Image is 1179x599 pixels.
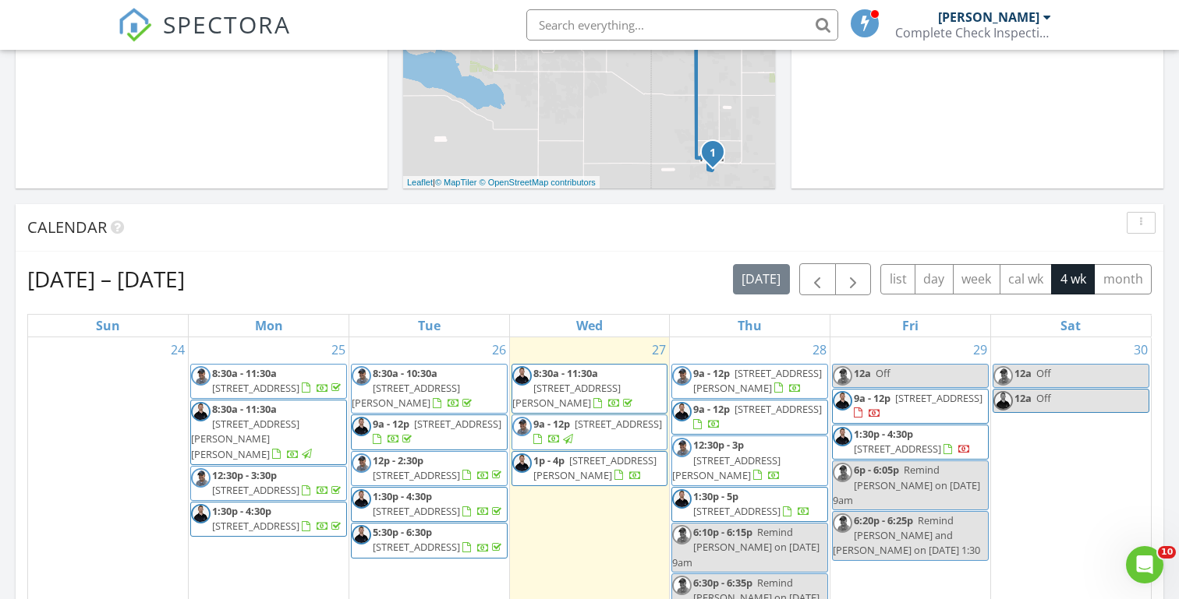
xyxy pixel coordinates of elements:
[403,176,600,189] div: |
[854,427,913,441] span: 1:30p - 4:30p
[854,427,971,456] a: 1:30p - 4:30p [STREET_ADDRESS]
[672,576,692,595] img: michael_hasson_boise_id_home_inspector.jpg
[212,366,344,395] a: 8:30a - 11:30a [STREET_ADDRESS]
[27,263,185,294] h2: [DATE] – [DATE]
[190,364,347,399] a: 8:30a - 11:30a [STREET_ADDRESS]
[993,366,1013,386] img: michael_hasson_boise_id_home_inspector.jpg
[373,540,460,554] span: [STREET_ADDRESS]
[1094,264,1152,294] button: month
[693,402,730,416] span: 9a - 12p
[833,463,980,506] span: Remind [PERSON_NAME] on [DATE] 9am
[190,502,347,537] a: 1:30p - 4:30p [STREET_ADDRESS]
[1036,366,1051,380] span: Off
[672,525,820,569] span: Remind [PERSON_NAME] on [DATE] 9am
[1014,366,1032,380] span: 12a
[351,451,508,486] a: 12p - 2:30p [STREET_ADDRESS]
[191,402,211,421] img: steve_complete_check_3.jpg
[352,366,475,410] a: 8:30a - 10:30a [STREET_ADDRESS][PERSON_NAME]
[373,504,460,518] span: [STREET_ADDRESS]
[854,442,941,456] span: [STREET_ADDRESS]
[833,463,852,482] img: michael_hasson_boise_id_home_inspector.jpg
[710,148,716,159] i: 1
[415,315,444,336] a: Tuesday
[512,366,636,410] a: 8:30a - 11:30a [STREET_ADDRESS][PERSON_NAME]
[993,391,1013,410] img: steve_complete_check_3.jpg
[212,381,299,395] span: [STREET_ADDRESS]
[373,489,432,503] span: 1:30p - 4:30p
[212,468,344,497] a: 12:30p - 3:30p [STREET_ADDRESS]
[693,402,822,431] a: 9a - 12p [STREET_ADDRESS]
[854,391,982,420] a: 9a - 12p [STREET_ADDRESS]
[895,391,982,405] span: [STREET_ADDRESS]
[212,468,277,482] span: 12:30p - 3:30p
[373,366,437,380] span: 8:30a - 10:30a
[573,315,606,336] a: Wednesday
[854,463,899,477] span: 6p - 6:05p
[118,8,152,42] img: The Best Home Inspection Software - Spectora
[575,417,662,431] span: [STREET_ADDRESS]
[212,402,277,416] span: 8:30a - 11:30a
[1126,546,1163,583] iframe: Intercom live chat
[1036,391,1051,405] span: Off
[895,25,1051,41] div: Complete Check Inspections, LLC
[693,576,752,590] span: 6:30p - 6:35p
[833,366,852,386] img: michael_hasson_boise_id_home_inspector.jpg
[693,366,822,395] span: [STREET_ADDRESS][PERSON_NAME]
[833,391,852,410] img: steve_complete_check_3.jpg
[352,525,371,544] img: steve_complete_check_3.jpg
[512,414,668,449] a: 9a - 12p [STREET_ADDRESS]
[672,438,781,481] a: 12:30p - 3p [STREET_ADDRESS][PERSON_NAME]
[854,513,913,527] span: 6:20p - 6:25p
[352,381,460,410] span: [STREET_ADDRESS][PERSON_NAME]
[832,389,989,424] a: 9a - 12p [STREET_ADDRESS]
[733,264,790,294] button: [DATE]
[512,451,668,486] a: 1p - 4p [STREET_ADDRESS][PERSON_NAME]
[672,438,692,457] img: michael_hasson_boise_id_home_inspector.jpg
[735,402,822,416] span: [STREET_ADDRESS]
[671,364,828,399] a: 9a - 12p [STREET_ADDRESS][PERSON_NAME]
[672,489,692,509] img: steve_complete_check_3.jpg
[533,366,598,380] span: 8:30a - 11:30a
[533,417,662,446] a: 9a - 12p [STREET_ADDRESS]
[953,264,1000,294] button: week
[833,513,852,533] img: michael_hasson_boise_id_home_inspector.jpg
[414,417,501,431] span: [STREET_ADDRESS]
[512,453,532,473] img: steve_complete_check_3.jpg
[1131,337,1151,362] a: Go to August 30, 2025
[854,391,890,405] span: 9a - 12p
[671,400,828,435] a: 9a - 12p [STREET_ADDRESS]
[1000,264,1053,294] button: cal wk
[899,315,922,336] a: Friday
[512,366,532,386] img: steve_complete_check_3.jpg
[163,8,291,41] span: SPECTORA
[352,366,371,386] img: michael_hasson_boise_id_home_inspector.jpg
[693,489,738,503] span: 1:30p - 5p
[809,337,830,362] a: Go to August 28, 2025
[915,264,954,294] button: day
[533,453,565,467] span: 1p - 4p
[1158,546,1176,558] span: 10
[27,217,107,238] span: Calendar
[512,381,621,410] span: [STREET_ADDRESS][PERSON_NAME]
[351,487,508,522] a: 1:30p - 4:30p [STREET_ADDRESS]
[480,178,596,187] a: © OpenStreetMap contributors
[833,427,852,446] img: steve_complete_check_3.jpg
[832,425,989,460] a: 1:30p - 4:30p [STREET_ADDRESS]
[672,402,692,421] img: steve_complete_check_3.jpg
[351,523,508,558] a: 5:30p - 6:30p [STREET_ADDRESS]
[373,453,505,482] a: 12p - 2:30p [STREET_ADDRESS]
[191,402,314,461] a: 8:30a - 11:30a [STREET_ADDRESS][PERSON_NAME][PERSON_NAME]
[512,417,532,436] img: michael_hasson_boise_id_home_inspector.jpg
[191,366,211,386] img: michael_hasson_boise_id_home_inspector.jpg
[693,366,730,380] span: 9a - 12p
[512,364,668,414] a: 8:30a - 11:30a [STREET_ADDRESS][PERSON_NAME]
[168,337,188,362] a: Go to August 24, 2025
[1014,391,1032,405] span: 12a
[693,504,781,518] span: [STREET_ADDRESS]
[352,489,371,509] img: steve_complete_check_3.jpg
[876,366,890,380] span: Off
[191,468,211,488] img: michael_hasson_boise_id_home_inspector.jpg
[191,504,211,523] img: steve_complete_check_3.jpg
[713,152,722,161] div: 315 W Willow Dale Way, Kuna, ID 83634
[854,366,871,380] span: 12a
